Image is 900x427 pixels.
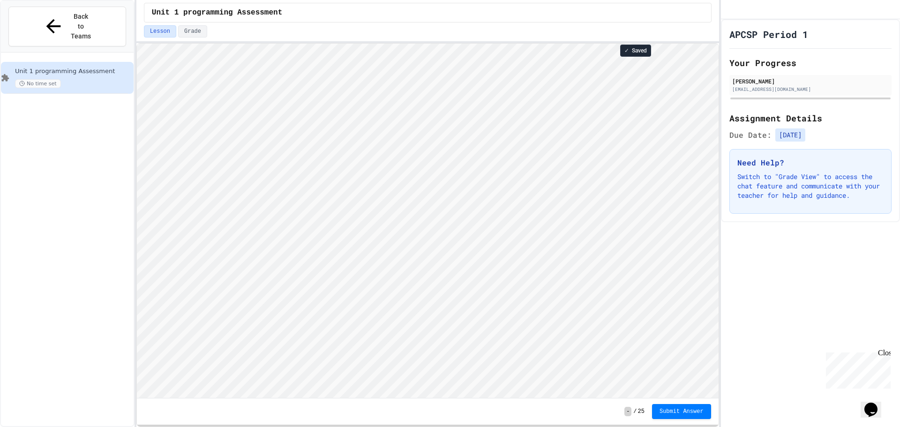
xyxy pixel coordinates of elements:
[15,67,132,75] span: Unit 1 programming Assessment
[729,28,808,41] h1: APCSP Period 1
[729,56,892,69] h2: Your Progress
[775,128,805,142] span: [DATE]
[178,25,207,37] button: Grade
[15,79,61,88] span: No time set
[144,25,176,37] button: Lesson
[861,390,891,418] iframe: chat widget
[737,172,884,200] p: Switch to "Grade View" to access the chat feature and communicate with your teacher for help and ...
[729,112,892,125] h2: Assignment Details
[732,77,889,85] div: [PERSON_NAME]
[732,86,889,93] div: [EMAIL_ADDRESS][DOMAIN_NAME]
[70,12,92,41] span: Back to Teams
[8,7,126,46] button: Back to Teams
[729,129,772,141] span: Due Date:
[737,157,884,168] h3: Need Help?
[152,7,282,18] span: Unit 1 programming Assessment
[822,349,891,389] iframe: chat widget
[4,4,65,60] div: Chat with us now!Close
